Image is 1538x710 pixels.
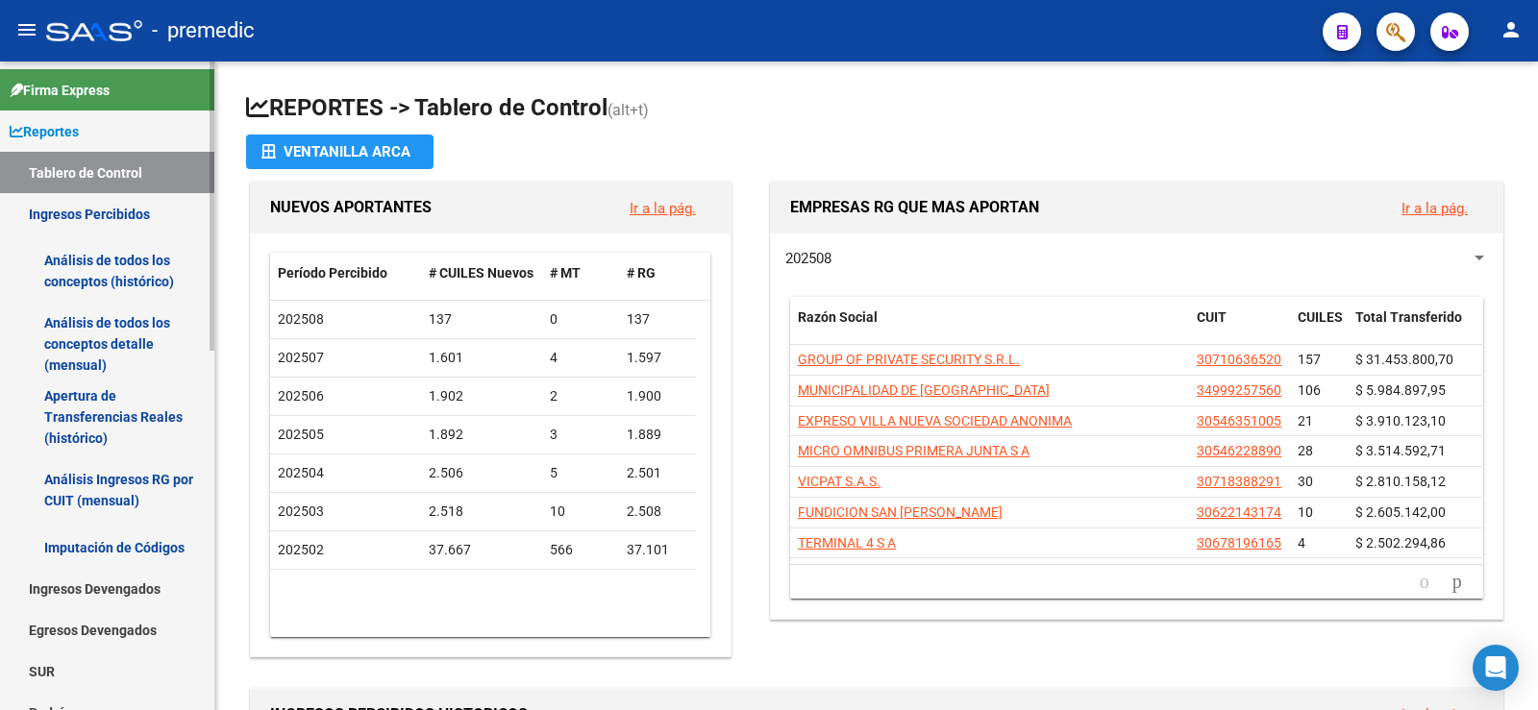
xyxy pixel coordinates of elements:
span: 30546228890 [1197,443,1281,458]
span: 202507 [278,350,324,365]
div: 2.518 [429,501,535,523]
span: $ 31.453.800,70 [1355,352,1453,367]
div: 1.601 [429,347,535,369]
span: 106 [1298,382,1321,398]
span: $ 3.514.592,71 [1355,443,1446,458]
span: Firma Express [10,80,110,101]
span: - premedic [152,10,255,52]
a: go to previous page [1411,572,1438,593]
datatable-header-cell: # CUILES Nuevos [421,253,543,294]
span: 30622143174 [1197,504,1281,520]
span: GROUP OF PRIVATE SECURITY S.R.L. [798,352,1020,367]
div: 2 [550,385,611,407]
span: $ 2.605.142,00 [1355,504,1446,520]
datatable-header-cell: Razón Social [790,297,1189,360]
span: $ 3.910.123,10 [1355,413,1446,428]
span: 202505 [278,427,324,442]
div: 2.508 [627,501,688,523]
mat-icon: menu [15,18,38,41]
h1: REPORTES -> Tablero de Control [246,92,1507,126]
span: 202508 [785,250,831,267]
span: $ 2.502.294,86 [1355,535,1446,551]
div: 2.506 [429,462,535,484]
datatable-header-cell: Total Transferido [1348,297,1482,360]
datatable-header-cell: # MT [542,253,619,294]
datatable-header-cell: # RG [619,253,696,294]
a: Ir a la pág. [1402,200,1468,217]
div: 5 [550,462,611,484]
span: # CUILES Nuevos [429,265,533,281]
span: 30718388291 [1197,474,1281,489]
span: 21 [1298,413,1313,428]
span: 202504 [278,465,324,480]
span: EMPRESAS RG QUE MAS APORTAN [790,198,1039,216]
span: 202506 [278,388,324,404]
span: MICRO OMNIBUS PRIMERA JUNTA S A [798,443,1029,458]
div: 2.501 [627,462,688,484]
div: Ventanilla ARCA [261,135,418,169]
span: CUIT [1197,309,1227,325]
div: 1.902 [429,385,535,407]
div: 37.101 [627,539,688,561]
span: 4 [1298,535,1305,551]
div: 1.900 [627,385,688,407]
span: 30 [1298,474,1313,489]
div: 0 [550,308,611,331]
span: 30546351005 [1197,413,1281,428]
div: 137 [429,308,535,331]
span: Reportes [10,121,79,142]
span: TERMINAL 4 S A [798,535,896,551]
span: # RG [627,265,656,281]
div: 10 [550,501,611,523]
span: $ 5.984.897,95 [1355,382,1446,398]
datatable-header-cell: CUIT [1189,297,1290,360]
div: 566 [550,539,611,561]
div: 137 [627,308,688,331]
span: EXPRESO VILLA NUEVA SOCIEDAD ANONIMA [798,413,1072,428]
datatable-header-cell: CUILES [1290,297,1348,360]
span: Razón Social [798,309,878,325]
div: 1.892 [429,424,535,446]
div: Open Intercom Messenger [1473,645,1519,691]
span: 30710636520 [1197,352,1281,367]
div: 1.889 [627,424,688,446]
span: 34999257560 [1197,382,1281,398]
datatable-header-cell: Período Percibido [270,253,421,294]
span: 157 [1298,352,1321,367]
span: Total Transferido [1355,309,1462,325]
a: Ir a la pág. [630,200,696,217]
span: FUNDICION SAN [PERSON_NAME] [798,504,1003,520]
span: CUILES [1298,309,1343,325]
span: 202502 [278,542,324,557]
span: MUNICIPALIDAD DE [GEOGRAPHIC_DATA] [798,382,1050,398]
span: 30678196165 [1197,535,1281,551]
span: # MT [550,265,581,281]
div: 3 [550,424,611,446]
div: 4 [550,347,611,369]
mat-icon: person [1500,18,1523,41]
button: Ir a la pág. [614,190,711,226]
a: go to next page [1444,572,1471,593]
button: Ir a la pág. [1386,190,1483,226]
span: NUEVOS APORTANTES [270,198,432,216]
span: 202508 [278,311,324,327]
div: 37.667 [429,539,535,561]
span: (alt+t) [608,101,649,119]
span: 10 [1298,504,1313,520]
span: Período Percibido [278,265,387,281]
span: $ 2.810.158,12 [1355,474,1446,489]
span: 202503 [278,503,324,519]
span: 28 [1298,443,1313,458]
span: VICPAT S.A.S. [798,474,881,489]
div: 1.597 [627,347,688,369]
button: Ventanilla ARCA [246,135,434,169]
